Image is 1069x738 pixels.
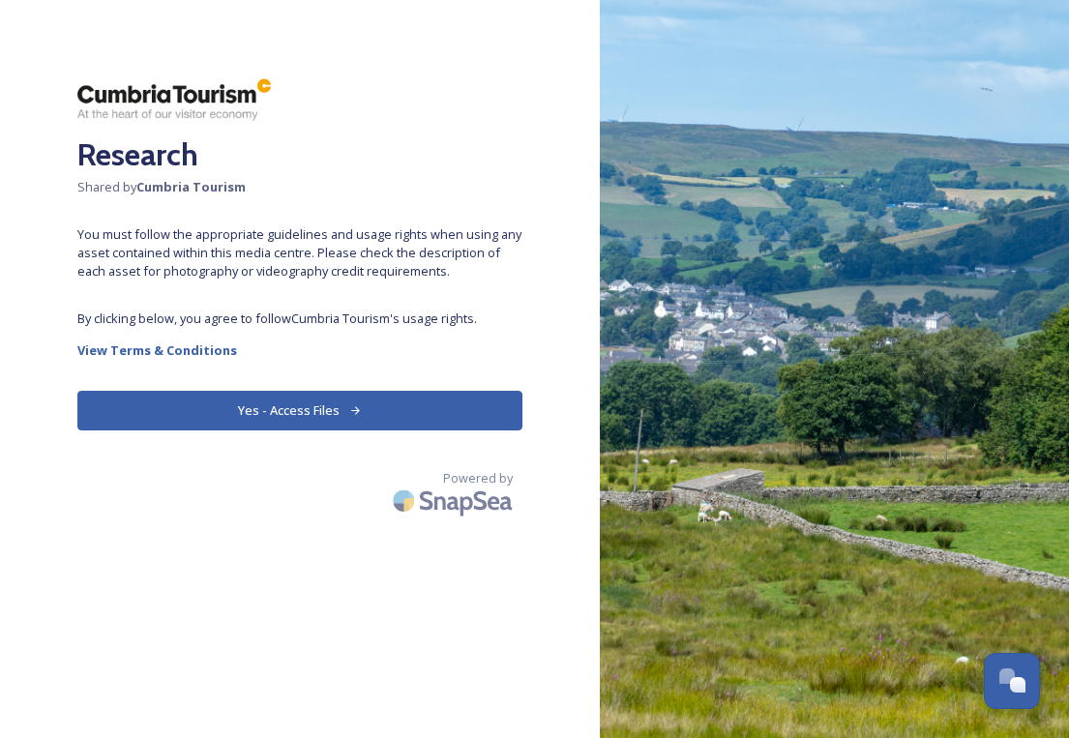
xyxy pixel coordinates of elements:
a: View Terms & Conditions [77,339,522,362]
strong: Cumbria Tourism [136,178,246,195]
span: Powered by [443,469,513,487]
span: By clicking below, you agree to follow Cumbria Tourism 's usage rights. [77,310,522,328]
img: SnapSea Logo [387,478,522,523]
button: Yes - Access Files [77,391,522,430]
span: You must follow the appropriate guidelines and usage rights when using any asset contained within... [77,225,522,281]
strong: View Terms & Conditions [77,341,237,359]
button: Open Chat [984,653,1040,709]
h2: Research [77,132,522,178]
span: Shared by [77,178,522,196]
img: ct_logo.png [77,77,271,122]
